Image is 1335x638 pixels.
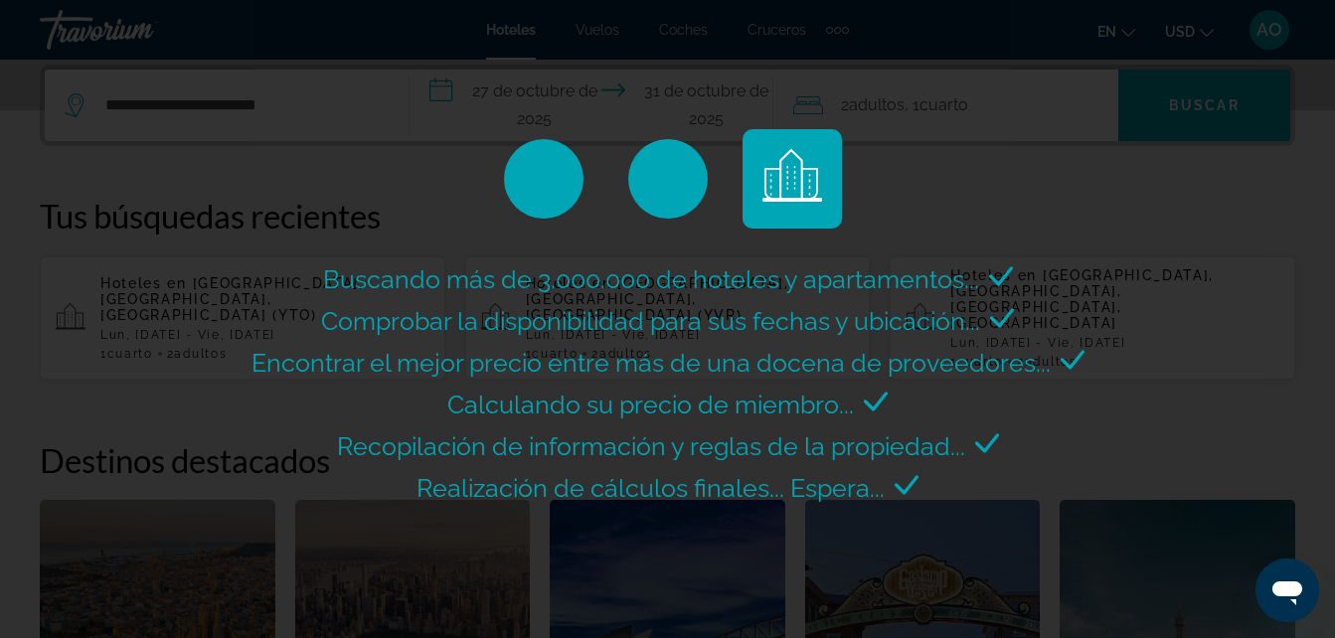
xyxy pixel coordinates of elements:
iframe: Botón para iniciar la ventana de mensajería [1255,558,1319,622]
span: Buscando más de 3.000.000 de hoteles y apartamentos... [323,264,979,294]
span: Calculando su precio de miembro... [447,390,854,419]
span: Recopilación de información y reglas de la propiedad... [337,431,965,461]
span: Realización de cálculos finales... Espera... [417,473,885,503]
span: Comprobar la disponibilidad para sus fechas y ubicación... [321,306,980,336]
span: Encontrar el mejor precio entre más de una docena de proveedores... [251,348,1051,378]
